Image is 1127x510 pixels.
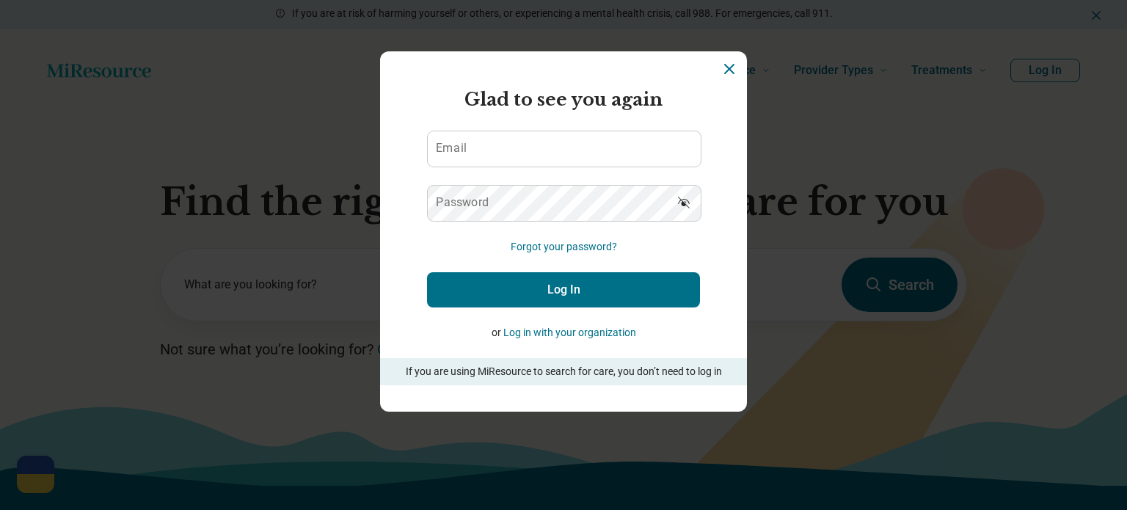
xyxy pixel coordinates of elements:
button: Forgot your password? [511,239,617,255]
button: Log in with your organization [503,325,636,340]
p: or [427,325,700,340]
button: Log In [427,272,700,307]
label: Email [436,142,467,154]
h2: Glad to see you again [427,87,700,113]
section: Login Dialog [380,51,747,412]
button: Show password [668,185,700,220]
label: Password [436,197,489,208]
button: Dismiss [721,60,738,78]
p: If you are using MiResource to search for care, you don’t need to log in [401,364,726,379]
